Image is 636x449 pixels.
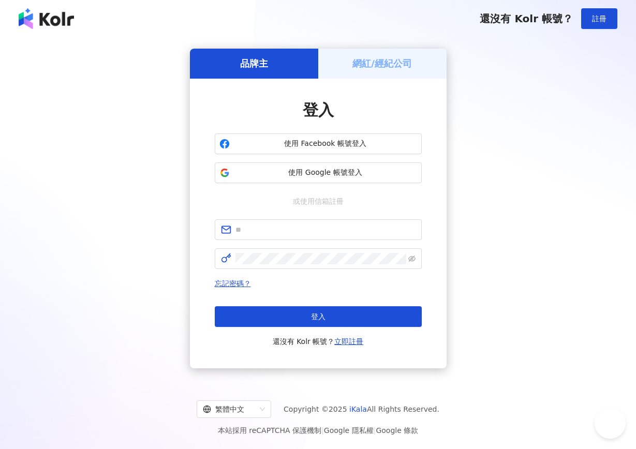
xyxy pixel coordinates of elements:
[203,401,256,417] div: 繁體中文
[303,101,334,119] span: 登入
[581,8,617,29] button: 註冊
[240,57,268,70] h5: 品牌主
[321,426,324,435] span: |
[286,196,351,207] span: 或使用信箱註冊
[215,162,422,183] button: 使用 Google 帳號登入
[234,168,417,178] span: 使用 Google 帳號登入
[215,279,251,288] a: 忘記密碼？
[19,8,74,29] img: logo
[215,133,422,154] button: 使用 Facebook 帳號登入
[408,255,416,262] span: eye-invisible
[595,408,626,439] iframe: Help Scout Beacon - Open
[376,426,418,435] a: Google 條款
[592,14,607,23] span: 註冊
[284,403,439,415] span: Copyright © 2025 All Rights Reserved.
[218,424,418,437] span: 本站採用 reCAPTCHA 保護機制
[334,337,363,346] a: 立即註冊
[374,426,376,435] span: |
[352,57,412,70] h5: 網紅/經紀公司
[480,12,573,25] span: 還沒有 Kolr 帳號？
[273,335,364,348] span: 還沒有 Kolr 帳號？
[234,139,417,149] span: 使用 Facebook 帳號登入
[349,405,367,413] a: iKala
[324,426,374,435] a: Google 隱私權
[215,306,422,327] button: 登入
[311,312,326,321] span: 登入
